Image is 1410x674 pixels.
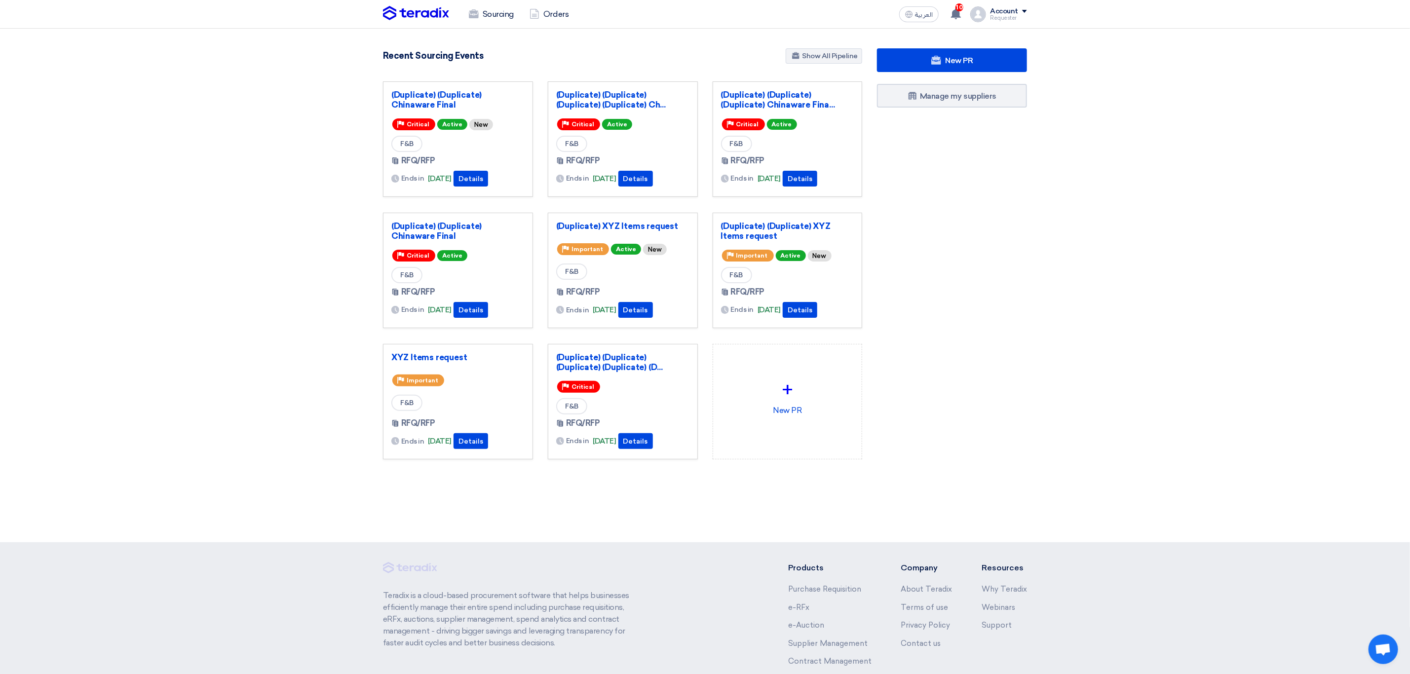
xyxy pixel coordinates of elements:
[566,173,589,184] span: Ends in
[469,119,493,130] div: New
[990,15,1027,21] div: Requester
[788,657,872,666] a: Contract Management
[556,136,587,152] span: F&B
[391,136,422,152] span: F&B
[428,436,452,447] span: [DATE]
[407,121,429,128] span: Critical
[566,417,600,429] span: RFQ/RFP
[901,562,952,574] li: Company
[428,304,452,316] span: [DATE]
[808,250,832,262] div: New
[618,171,653,187] button: Details
[383,6,449,21] img: Teradix logo
[566,286,600,298] span: RFQ/RFP
[788,621,824,630] a: e-Auction
[783,171,817,187] button: Details
[731,304,754,315] span: Ends in
[721,221,854,241] a: (Duplicate) (Duplicate) XYZ Items request
[788,562,872,574] li: Products
[901,603,948,612] a: Terms of use
[522,3,576,25] a: Orders
[990,7,1018,16] div: Account
[566,305,589,315] span: Ends in
[454,433,488,449] button: Details
[391,352,525,362] a: XYZ Items request
[391,90,525,110] a: (Duplicate) (Duplicate) Chinaware Final
[731,286,765,298] span: RFQ/RFP
[461,3,522,25] a: Sourcing
[877,84,1027,108] a: Manage my suppliers
[731,155,765,167] span: RFQ/RFP
[572,246,603,253] span: Important
[982,621,1012,630] a: Support
[955,3,963,11] span: 10
[401,286,435,298] span: RFQ/RFP
[945,56,973,65] span: New PR
[915,11,933,18] span: العربية
[428,173,452,185] span: [DATE]
[721,375,854,405] div: +
[383,590,641,649] p: Teradix is a cloud-based procurement software that helps businesses efficiently manage their enti...
[391,221,525,241] a: (Duplicate) (Duplicate) Chinaware Final
[901,585,952,594] a: About Teradix
[982,562,1027,574] li: Resources
[556,352,689,372] a: (Duplicate) (Duplicate) (Duplicate) (Duplicate) (D...
[454,302,488,318] button: Details
[401,436,424,447] span: Ends in
[593,436,616,447] span: [DATE]
[593,173,616,185] span: [DATE]
[788,585,861,594] a: Purchase Requisition
[391,395,422,411] span: F&B
[736,121,759,128] span: Critical
[454,171,488,187] button: Details
[721,267,752,283] span: F&B
[721,136,752,152] span: F&B
[899,6,939,22] button: العربية
[572,383,594,390] span: Critical
[758,173,781,185] span: [DATE]
[736,252,768,259] span: Important
[556,263,587,280] span: F&B
[767,119,797,130] span: Active
[401,304,424,315] span: Ends in
[776,250,806,261] span: Active
[721,352,854,439] div: New PR
[1369,635,1398,664] div: Open chat
[437,119,467,130] span: Active
[556,90,689,110] a: (Duplicate) (Duplicate) (Duplicate) (Duplicate) Ch...
[901,621,950,630] a: Privacy Policy
[721,90,854,110] a: (Duplicate) (Duplicate) (Duplicate) Chinaware Fina...
[618,433,653,449] button: Details
[982,585,1027,594] a: Why Teradix
[566,155,600,167] span: RFQ/RFP
[643,244,667,255] div: New
[407,377,438,384] span: Important
[788,603,809,612] a: e-RFx
[437,250,467,261] span: Active
[401,417,435,429] span: RFQ/RFP
[401,173,424,184] span: Ends in
[982,603,1015,612] a: Webinars
[970,6,986,22] img: profile_test.png
[566,436,589,446] span: Ends in
[602,119,632,130] span: Active
[783,302,817,318] button: Details
[401,155,435,167] span: RFQ/RFP
[611,244,641,255] span: Active
[731,173,754,184] span: Ends in
[391,267,422,283] span: F&B
[407,252,429,259] span: Critical
[593,304,616,316] span: [DATE]
[556,221,689,231] a: (Duplicate) XYZ Items request
[383,50,483,61] h4: Recent Sourcing Events
[788,639,868,648] a: Supplier Management
[901,639,941,648] a: Contact us
[786,48,862,64] a: Show All Pipeline
[572,121,594,128] span: Critical
[758,304,781,316] span: [DATE]
[556,398,587,414] span: F&B
[618,302,653,318] button: Details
